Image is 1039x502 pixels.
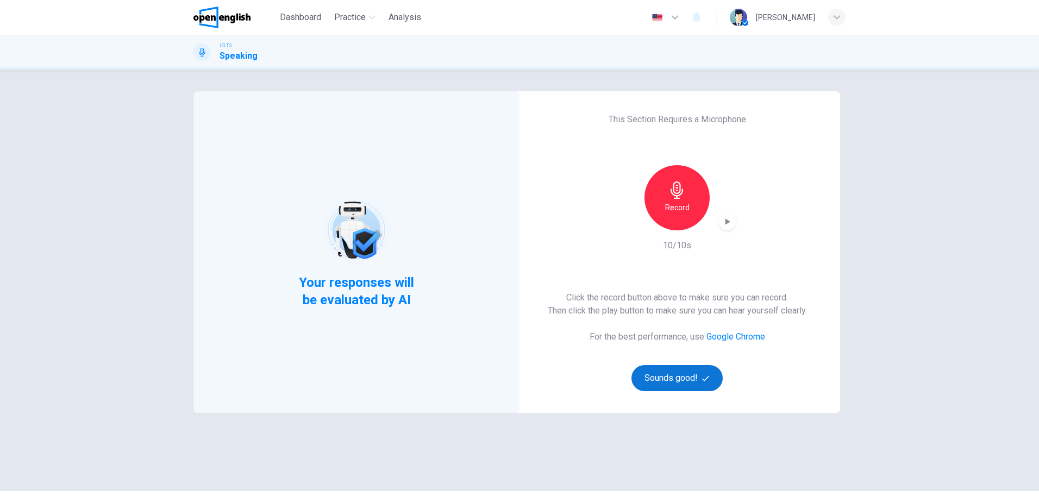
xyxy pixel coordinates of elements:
a: Google Chrome [706,331,765,342]
h6: Record [665,201,690,214]
h1: Speaking [220,49,258,62]
span: Practice [334,11,366,24]
img: OpenEnglish logo [193,7,251,28]
span: IELTS [220,42,232,49]
span: Dashboard [280,11,321,24]
a: OpenEnglish logo [193,7,276,28]
h6: 10/10s [663,239,691,252]
span: Analysis [389,11,421,24]
div: [PERSON_NAME] [756,11,815,24]
button: Analysis [384,8,425,27]
button: Record [644,165,710,230]
button: Sounds good! [631,365,723,391]
img: Profile picture [730,9,747,26]
h6: Click the record button above to make sure you can record. Then click the play button to make sur... [548,291,807,317]
button: Dashboard [276,8,326,27]
img: en [650,14,664,22]
img: robot icon [322,196,391,265]
button: Practice [330,8,380,27]
h6: This Section Requires a Microphone [609,113,746,126]
span: Your responses will be evaluated by AI [291,274,423,309]
h6: For the best performance, use [590,330,765,343]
